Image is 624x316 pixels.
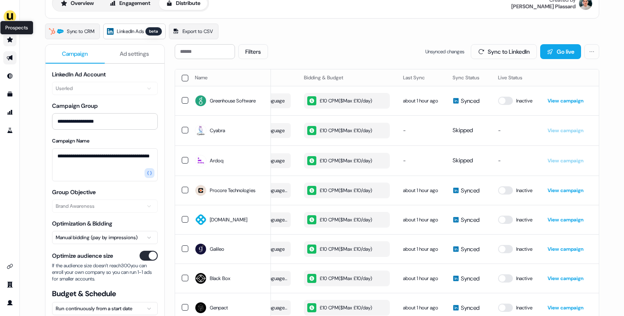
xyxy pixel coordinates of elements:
span: Inactive [516,186,532,195]
td: about 1 hour ago [396,86,446,115]
div: £10 CPM ($ Max £10/day ) [307,126,372,135]
div: [PERSON_NAME] Plassard [511,3,576,10]
td: - [396,115,446,145]
button: Optimize audience size [140,251,158,261]
th: Live Status [491,69,541,86]
span: Ardoq [210,157,223,165]
a: Go to integrations [3,260,17,273]
button: £10 CPM($Max £10/day) [304,123,390,138]
th: Bidding & Budget [297,69,396,86]
span: Cyabra [210,126,225,135]
a: View campaign [548,275,584,282]
div: £10 CPM ($ Max £10/day ) [307,215,372,224]
span: Synced [461,304,479,312]
a: Go to templates [3,88,17,101]
td: - [491,115,541,145]
a: View campaign [548,246,584,252]
button: £10 CPM($Max £10/day) [304,93,390,109]
td: about 1 hour ago [396,176,446,205]
a: Go to experiments [3,124,17,137]
span: Black Box [210,274,230,283]
span: Inactive [516,245,532,253]
button: More actions [584,44,599,59]
div: £10 CPM ($ Max £10/day ) [307,245,372,254]
a: Go to outbound experience [3,51,17,64]
a: View campaign [548,304,584,311]
button: £10 CPM($Max £10/day) [304,300,390,316]
span: Greenhouse Software [210,97,256,105]
span: Sync to CRM [67,27,95,36]
span: Inactive [516,216,532,224]
a: Go to Inbound [3,69,17,83]
span: Inactive [516,97,532,105]
a: Go to attribution [3,106,17,119]
span: Skipped [453,157,473,164]
td: about 1 hour ago [396,264,446,293]
a: Go to team [3,278,17,291]
span: Inactive [516,304,532,312]
a: View campaign [548,127,584,134]
td: - [396,145,446,176]
a: Sync to CRM [45,24,100,39]
button: £10 CPM($Max £10/day) [304,183,390,198]
span: Optimize audience size [52,252,113,260]
span: Export to CSV [183,27,213,36]
span: [DOMAIN_NAME] [210,216,247,224]
a: Go to profile [3,296,17,309]
td: - [491,145,541,176]
a: View campaign [548,216,584,223]
span: Campaign [62,50,88,58]
a: View campaign [548,97,584,104]
div: £10 CPM ($ Max £10/day ) [307,186,372,195]
a: Export to CSV [169,24,218,39]
td: about 1 hour ago [396,205,446,234]
td: about 1 hour ago [396,234,446,264]
span: Unsynced changes [425,48,464,56]
button: Sync to LinkedIn [471,44,537,59]
span: LinkedIn Ads [117,27,144,36]
div: £10 CPM ($ Max £10/day ) [307,96,372,105]
div: £10 CPM ($ Max £10/day ) [307,156,372,165]
div: £10 CPM ($ Max £10/day ) [307,303,372,312]
button: £10 CPM($Max £10/day) [304,212,390,228]
div: beta [145,27,162,36]
button: £10 CPM($Max £10/day) [304,241,390,257]
a: LinkedIn Adsbeta [103,24,166,39]
label: LinkedIn Ad Account [52,71,106,78]
span: Ad settings [120,50,149,58]
span: Skipped [453,126,473,134]
span: Genpact [210,304,228,312]
span: Galileo [210,245,224,253]
label: Campaign Group [52,102,98,109]
th: Name [188,69,271,86]
label: Optimization & Bidding [52,220,112,227]
a: Go to prospects [3,33,17,46]
span: If the audience size doesn’t reach 300 you can enroll your own company so you can run 1-1 ads for... [52,262,158,282]
a: View campaign [548,157,584,164]
span: Procore Technologies [210,186,255,195]
label: Campaign Name [52,138,90,144]
a: View campaign [548,187,584,194]
button: £10 CPM($Max £10/day) [304,271,390,286]
th: Last Sync [396,69,446,86]
button: £10 CPM($Max £10/day) [304,153,390,169]
button: Filters [238,44,268,59]
span: Synced [461,216,479,224]
span: Synced [461,186,479,195]
span: Synced [461,97,479,105]
span: Budget & Schedule [52,289,158,299]
span: Synced [461,274,479,283]
span: Inactive [516,274,532,283]
button: Go live [540,44,581,59]
th: Sync Status [446,69,491,86]
label: Group Objective [52,188,96,196]
span: Synced [461,245,479,253]
div: £10 CPM ($ Max £10/day ) [307,274,372,283]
